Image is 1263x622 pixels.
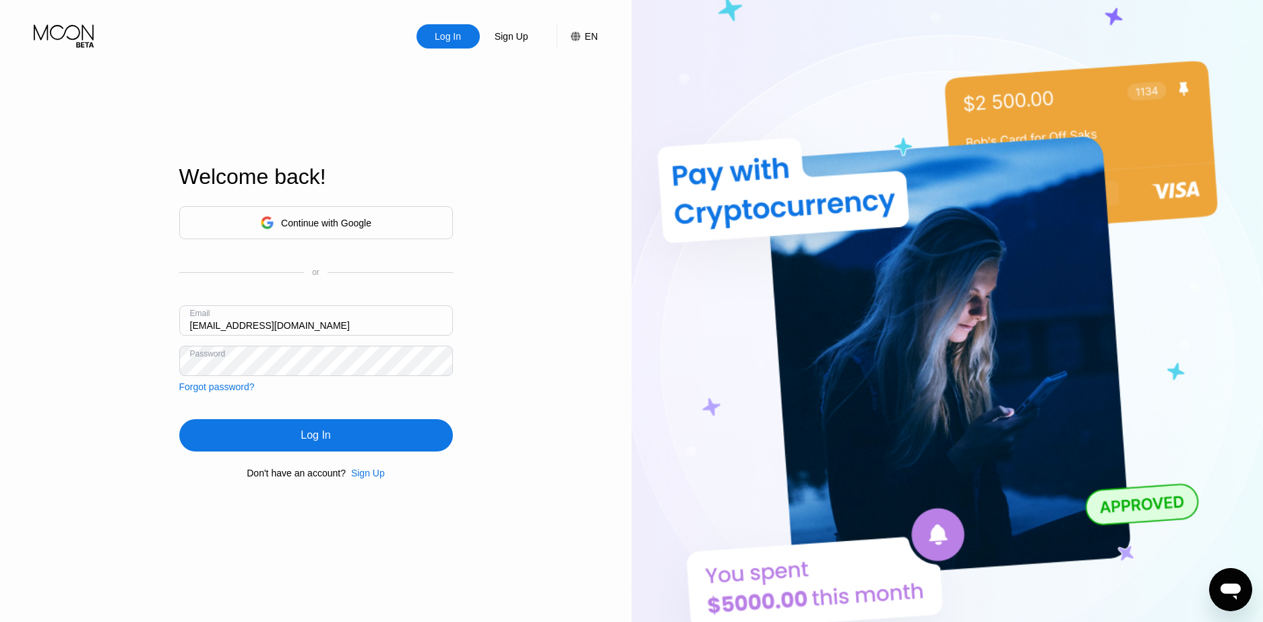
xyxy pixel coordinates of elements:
[585,31,598,42] div: EN
[247,468,346,478] div: Don't have an account?
[179,381,255,392] div: Forgot password?
[433,30,462,43] div: Log In
[312,268,319,277] div: or
[557,24,598,49] div: EN
[281,218,371,228] div: Continue with Google
[179,419,453,452] div: Log In
[179,206,453,239] div: Continue with Google
[301,429,330,442] div: Log In
[1209,568,1252,611] iframe: Button to launch messaging window
[351,468,385,478] div: Sign Up
[480,24,543,49] div: Sign Up
[179,164,453,189] div: Welcome back!
[417,24,480,49] div: Log In
[346,468,385,478] div: Sign Up
[493,30,530,43] div: Sign Up
[190,309,210,318] div: Email
[190,349,226,359] div: Password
